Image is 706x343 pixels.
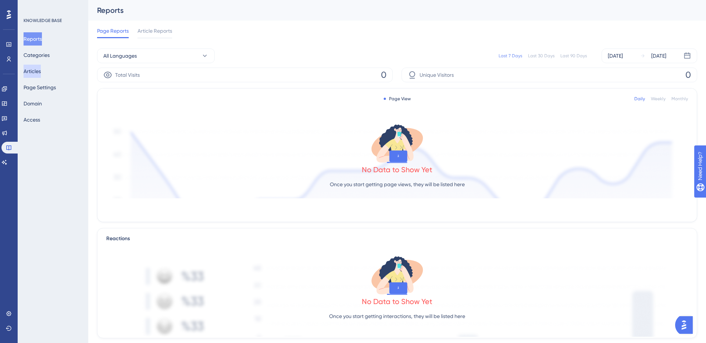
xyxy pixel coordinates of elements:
[685,69,691,81] span: 0
[24,113,40,126] button: Access
[329,312,465,321] p: Once you start getting interactions, they will be listed here
[330,180,465,189] p: Once you start getting page views, they will be listed here
[103,51,137,60] span: All Languages
[24,97,42,110] button: Domain
[97,5,679,15] div: Reports
[420,71,454,79] span: Unique Visitors
[671,96,688,102] div: Monthly
[499,53,522,59] div: Last 7 Days
[138,26,172,35] span: Article Reports
[634,96,645,102] div: Daily
[362,165,432,175] div: No Data to Show Yet
[97,48,215,63] button: All Languages
[17,2,46,11] span: Need Help?
[106,234,688,243] div: Reactions
[24,32,42,46] button: Reports
[651,96,666,102] div: Weekly
[381,69,386,81] span: 0
[528,53,555,59] div: Last 30 Days
[97,26,129,35] span: Page Reports
[675,314,697,336] iframe: UserGuiding AI Assistant Launcher
[24,48,50,62] button: Categories
[384,96,411,102] div: Page View
[608,51,623,60] div: [DATE]
[651,51,666,60] div: [DATE]
[24,18,62,24] div: KNOWLEDGE BASE
[362,296,432,307] div: No Data to Show Yet
[24,81,56,94] button: Page Settings
[24,65,41,78] button: Articles
[560,53,587,59] div: Last 90 Days
[115,71,140,79] span: Total Visits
